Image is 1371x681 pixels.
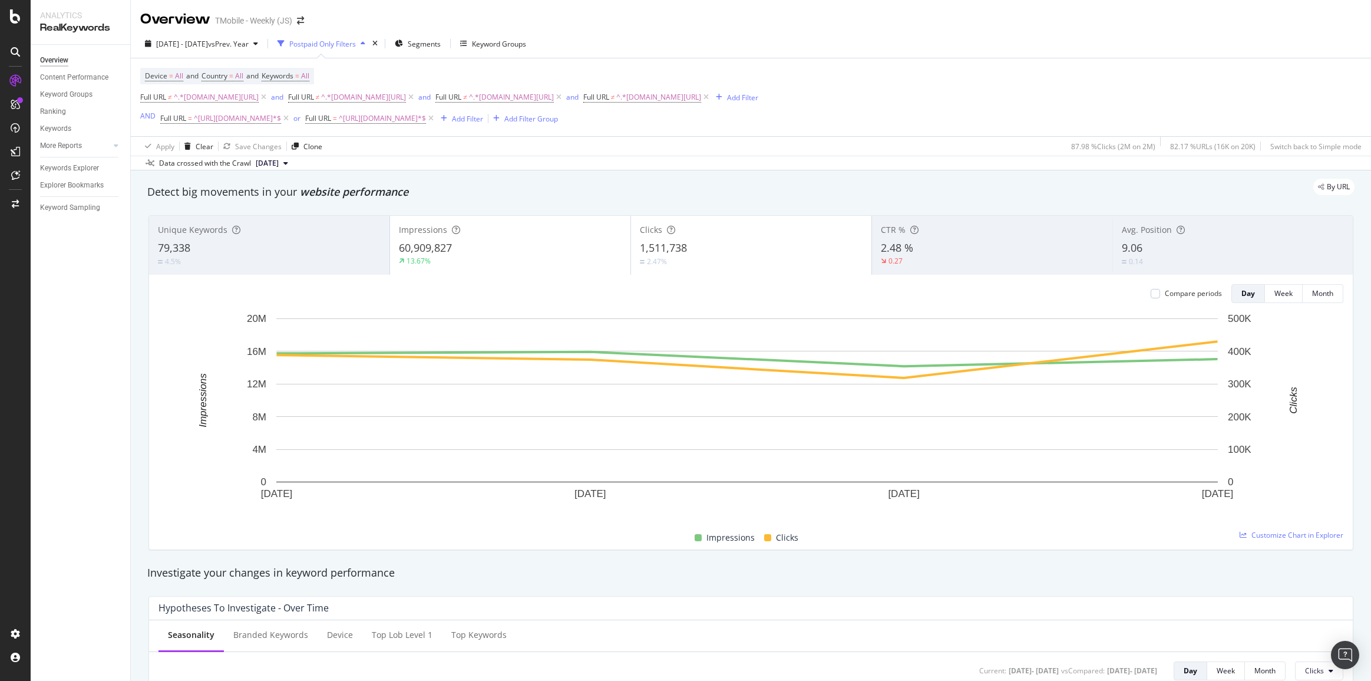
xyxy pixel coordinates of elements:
span: and [246,71,259,81]
div: 82.17 % URLs ( 16K on 20K ) [1170,142,1256,152]
img: Equal [1122,260,1126,264]
span: = [333,113,337,123]
span: [DATE] - [DATE] [156,39,208,49]
text: Clicks [1288,387,1299,414]
span: 60,909,827 [399,241,452,255]
text: 300K [1228,379,1251,390]
span: ^.*[DOMAIN_NAME][URL] [174,89,259,106]
div: [DATE] - [DATE] [1107,666,1157,676]
span: Keywords [262,71,293,81]
span: Unique Keywords [158,224,227,235]
div: Keywords Explorer [40,162,99,175]
div: Seasonality [168,629,214,641]
button: and [418,91,431,103]
div: Explorer Bookmarks [40,179,104,192]
button: Clear [180,137,213,156]
span: 9.06 [1122,241,1142,255]
svg: A chart. [158,312,1336,517]
div: vs Compared : [1061,666,1105,676]
div: 4.5% [165,256,181,267]
div: Data crossed with the Crawl [159,158,251,169]
span: Clicks [640,224,662,235]
div: Branded Keywords [233,629,308,641]
span: ≠ [463,92,467,102]
div: times [370,38,380,50]
div: Month [1312,288,1333,298]
a: Keywords Explorer [40,162,122,175]
button: or [293,113,300,124]
div: Add Filter Group [504,114,558,124]
text: [DATE] [1202,488,1234,499]
span: ≠ [611,92,615,102]
div: Ranking [40,106,66,118]
button: Switch back to Simple mode [1266,137,1362,156]
a: More Reports [40,140,110,152]
text: 100K [1228,444,1251,455]
span: = [295,71,299,81]
button: AND [140,110,156,121]
div: Investigate your changes in keyword performance [147,565,1355,581]
button: Day [1231,284,1265,303]
div: 0.14 [1129,256,1143,267]
a: Content Performance [40,71,122,84]
button: and [271,91,283,103]
button: Week [1207,662,1245,680]
span: ^[URL][DOMAIN_NAME]*$ [339,110,426,127]
img: Equal [158,260,163,264]
div: legacy label [1313,179,1355,195]
div: Open Intercom Messenger [1331,641,1359,669]
div: AND [140,111,156,121]
span: CTR % [881,224,906,235]
span: = [169,71,173,81]
a: Customize Chart in Explorer [1240,530,1343,540]
text: [DATE] [888,488,920,499]
text: 20M [247,313,266,324]
span: 2.48 % [881,241,913,255]
span: All [175,68,183,84]
span: ^.*[DOMAIN_NAME][URL] [321,89,406,106]
div: Keyword Sampling [40,202,100,214]
button: Clone [287,137,322,156]
div: arrow-right-arrow-left [297,17,304,25]
span: Impressions [399,224,447,235]
div: Keyword Groups [472,39,526,49]
button: Month [1303,284,1343,303]
span: Full URL [583,92,609,102]
span: Country [201,71,227,81]
button: [DATE] - [DATE]vsPrev. Year [140,34,263,53]
div: Content Performance [40,71,108,84]
div: Keyword Groups [40,88,92,101]
div: Clear [196,142,213,152]
span: ^.*[DOMAIN_NAME][URL] [469,89,554,106]
text: [DATE] [261,488,293,499]
div: Day [1184,666,1197,676]
button: Add Filter [436,111,483,126]
text: 16M [247,346,266,357]
span: ^.*[DOMAIN_NAME][URL] [616,89,701,106]
a: Explorer Bookmarks [40,179,122,192]
div: and [271,92,283,102]
div: 13.67% [407,256,431,266]
button: Clicks [1295,662,1343,680]
div: Device [327,629,353,641]
span: Clicks [1305,666,1324,676]
a: Ranking [40,106,122,118]
div: Compare periods [1165,288,1222,298]
button: Segments [390,34,445,53]
div: Analytics [40,9,121,21]
span: Segments [408,39,441,49]
div: Hypotheses to Investigate - Over Time [158,602,329,614]
img: Equal [640,260,645,264]
span: ≠ [316,92,320,102]
button: Day [1174,662,1207,680]
text: 400K [1228,346,1251,357]
button: Add Filter [711,90,758,104]
div: RealKeywords [40,21,121,35]
span: and [186,71,199,81]
span: Device [145,71,167,81]
div: 0.27 [888,256,903,266]
div: Overview [40,54,68,67]
button: Save Changes [219,137,282,156]
button: Add Filter Group [488,111,558,126]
